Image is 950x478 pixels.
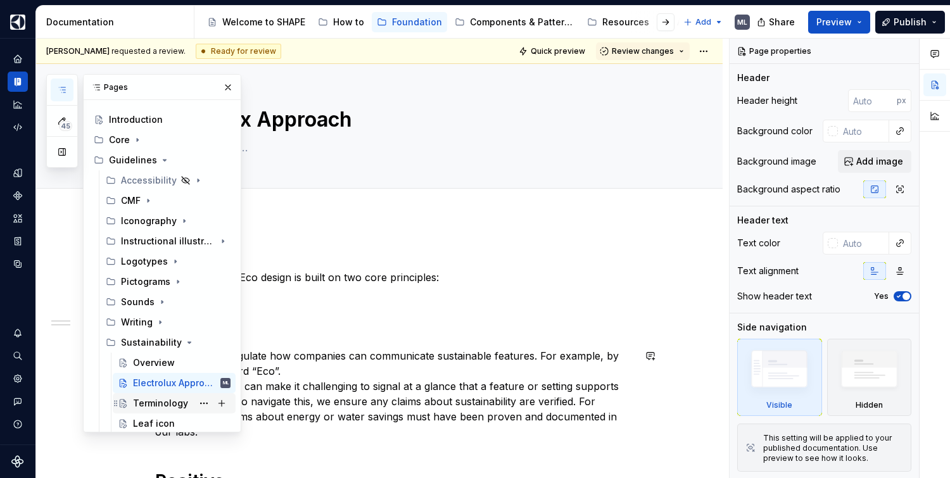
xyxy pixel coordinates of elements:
button: Publish [875,11,945,34]
a: Components [8,186,28,206]
div: Welcome to SHAPE [222,16,305,28]
div: Sounds [121,296,155,308]
div: Components & Patterns [470,16,574,28]
a: Assets [8,208,28,229]
a: Code automation [8,117,28,137]
p: Our approach to Eco design is built on two core principles: [155,270,634,285]
a: Settings [8,368,28,389]
button: Add image [838,150,911,173]
a: Design tokens [8,163,28,183]
svg: Supernova Logo [11,455,24,468]
div: Resources [602,16,649,28]
a: Introduction [89,110,236,130]
div: ML [737,17,747,27]
div: Guidelines [89,150,236,170]
div: Ready for review [196,44,281,59]
div: Instructional illustrations [121,235,215,248]
button: Share [750,11,803,34]
input: Auto [838,232,889,255]
button: Search ⌘K [8,346,28,366]
div: Introduction [109,113,163,126]
span: Review changes [612,46,674,56]
div: Data sources [8,254,28,274]
div: ML [223,377,229,389]
input: Auto [848,89,897,112]
a: Leaf icon [113,413,236,434]
div: Iconography [121,215,177,227]
button: Contact support [8,391,28,412]
div: Core [89,130,236,150]
span: [PERSON_NAME] [46,46,110,56]
a: Welcome to SHAPE [202,12,310,32]
div: Side navigation [737,321,807,334]
div: Background aspect ratio [737,183,840,196]
div: Pictograms [101,272,236,292]
div: Header [737,72,769,84]
div: Guidelines [109,154,157,167]
span: 45 [59,121,72,131]
span: Share [769,16,795,28]
span: requested a review. [46,46,186,56]
a: How to [313,12,369,32]
div: Page tree [202,9,677,35]
div: Text color [737,237,780,249]
h1: Verifiable [155,315,634,338]
div: Iconography [101,211,236,231]
div: Logotypes [121,255,168,268]
a: Electrolux ApproachML [113,373,236,393]
div: Visible [766,400,792,410]
div: Header text [737,214,788,227]
div: This setting will be applied to your published documentation. Use preview to see how it looks. [763,433,903,463]
button: Quick preview [515,42,591,60]
div: Writing [101,312,236,332]
div: Pages [84,75,241,100]
button: Preview [808,11,870,34]
div: Documentation [46,16,189,28]
span: Preview [816,16,852,28]
div: Text alignment [737,265,799,277]
div: Header height [737,94,797,107]
div: CMF [121,194,141,207]
div: Sustainability [121,336,182,349]
div: Instructional illustrations [101,231,236,251]
span: Add image [856,155,903,168]
div: CMF [101,191,236,211]
a: Terminology [113,393,236,413]
button: Review changes [596,42,690,60]
p: px [897,96,906,106]
div: Sustainability [101,332,236,353]
div: Electrolux Approach [133,377,218,389]
a: Overview [113,353,236,373]
button: Add [680,13,727,31]
div: Logotypes [101,251,236,272]
div: Background image [737,155,816,168]
div: Sounds [101,292,236,312]
div: Accessibility [121,174,177,187]
label: Yes [874,291,889,301]
a: Analytics [8,94,28,115]
a: Home [8,49,28,69]
a: Storybook stories [8,231,28,251]
button: Notifications [8,323,28,343]
div: Background color [737,125,813,137]
span: Quick preview [531,46,585,56]
img: 1131f18f-9b94-42a4-847a-eabb54481545.png [10,15,25,30]
div: Show header text [737,290,812,303]
span: Add [695,17,711,27]
a: Components & Patterns [450,12,579,32]
div: Pictograms [121,275,170,288]
input: Auto [838,120,889,142]
div: Foundation [392,16,442,28]
a: Foundation [372,12,447,32]
textarea: Electrolux Approach [153,104,631,135]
